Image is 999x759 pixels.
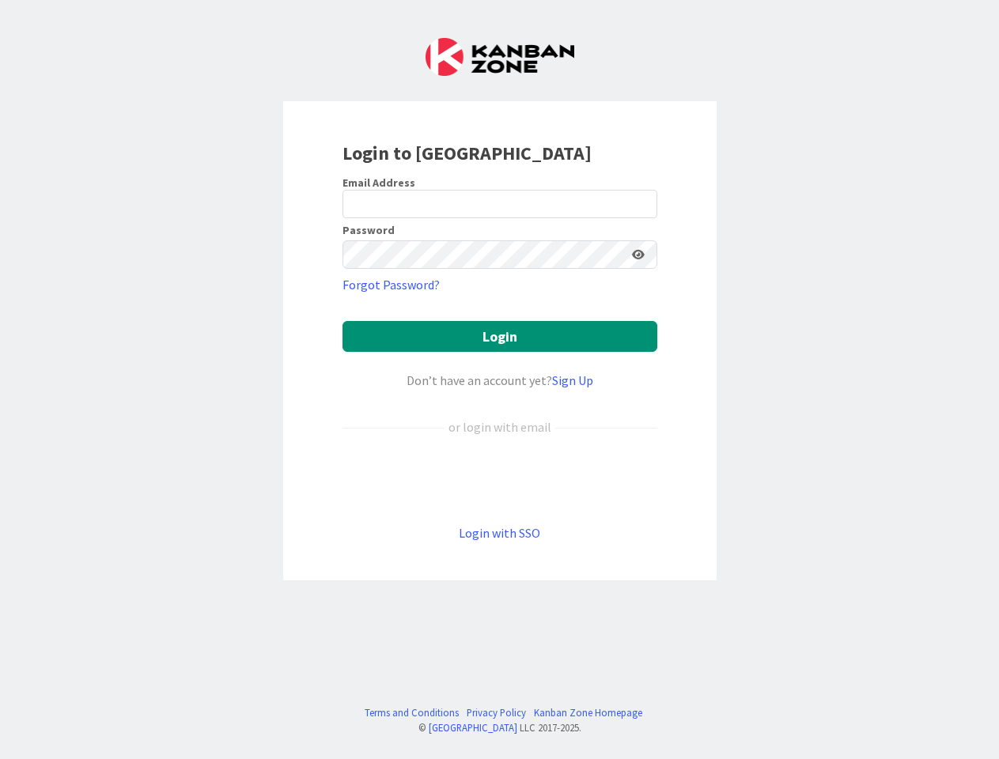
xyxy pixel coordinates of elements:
[342,321,657,352] button: Login
[459,525,540,541] a: Login with SSO
[342,371,657,390] div: Don’t have an account yet?
[342,141,592,165] b: Login to [GEOGRAPHIC_DATA]
[534,705,642,720] a: Kanban Zone Homepage
[429,721,517,734] a: [GEOGRAPHIC_DATA]
[445,417,555,436] div: or login with email
[467,705,526,720] a: Privacy Policy
[552,372,593,388] a: Sign Up
[342,225,395,236] label: Password
[342,176,415,190] label: Email Address
[365,705,459,720] a: Terms and Conditions
[357,720,642,735] div: © LLC 2017- 2025 .
[335,463,665,497] iframe: Knappen Logga in med Google
[342,275,440,294] a: Forgot Password?
[426,38,574,76] img: Kanban Zone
